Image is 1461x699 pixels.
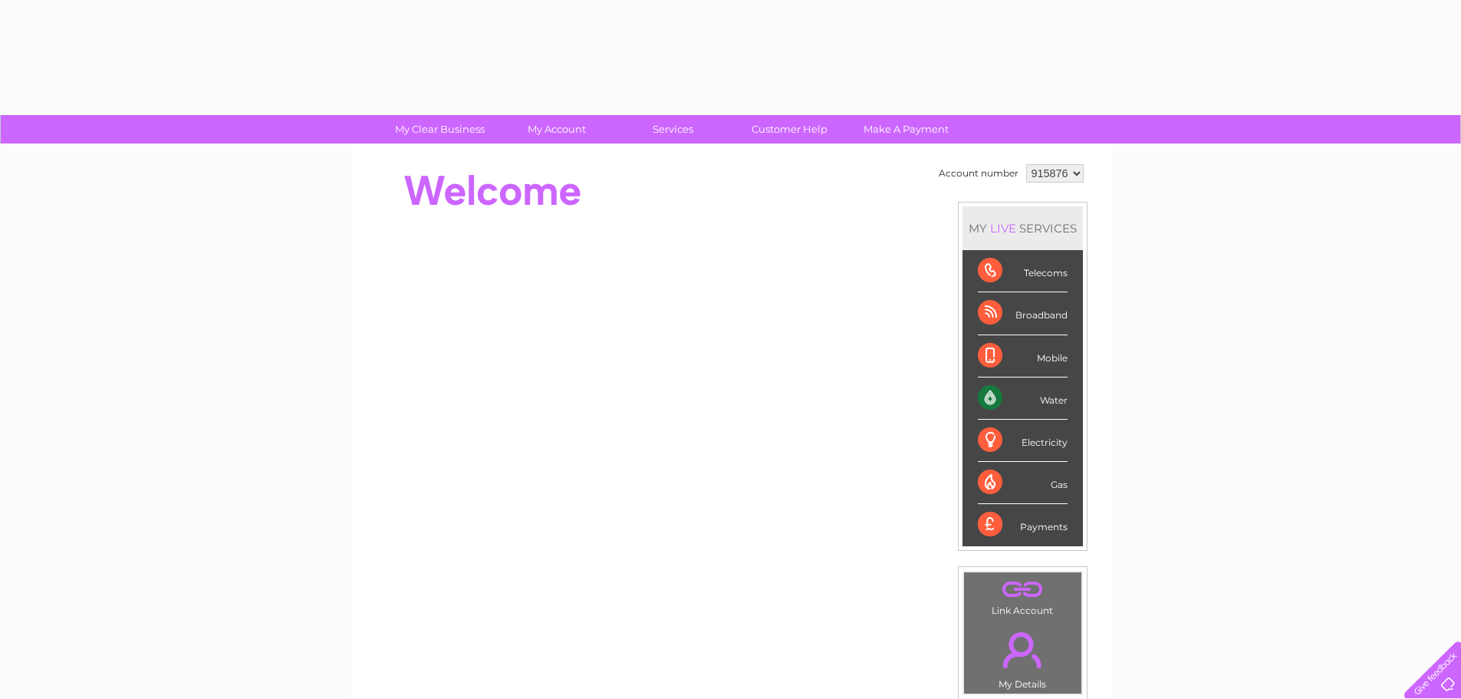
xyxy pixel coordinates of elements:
[968,623,1078,677] a: .
[610,115,736,143] a: Services
[968,576,1078,603] a: .
[963,619,1082,694] td: My Details
[963,572,1082,620] td: Link Account
[978,292,1068,335] div: Broadband
[987,221,1019,236] div: LIVE
[726,115,853,143] a: Customer Help
[377,115,503,143] a: My Clear Business
[843,115,969,143] a: Make A Payment
[978,335,1068,378] div: Mobile
[962,206,1083,250] div: MY SERVICES
[493,115,620,143] a: My Account
[978,378,1068,420] div: Water
[978,250,1068,292] div: Telecoms
[978,504,1068,546] div: Payments
[978,420,1068,462] div: Electricity
[978,462,1068,504] div: Gas
[935,160,1022,186] td: Account number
